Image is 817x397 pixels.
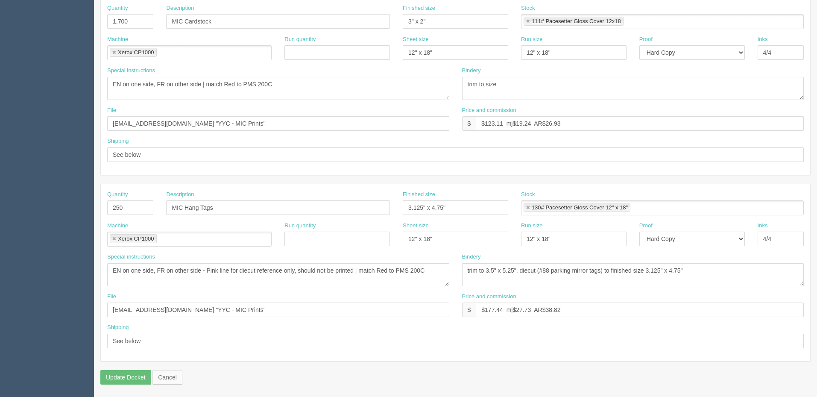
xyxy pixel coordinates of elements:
div: Xerox CP1000 [118,236,154,241]
label: Special instructions [107,253,155,261]
label: Proof [639,35,653,44]
div: 111# Pacesetter Gloss Cover 12x18 [532,18,621,24]
label: Stock [521,191,535,199]
textarea: EN on one side, FR on other side | match Red to PMS 200C [107,77,449,100]
label: Machine [107,222,128,230]
div: 130# Pacesetter Gloss Cover 12" x 18" [532,205,628,210]
label: Sheet size [403,35,429,44]
a: Cancel [152,370,182,385]
textarea: trim to size [462,77,804,100]
label: Inks [758,35,768,44]
label: Run size [521,222,543,230]
label: Price and commission [462,293,516,301]
label: Bindery [462,253,481,261]
label: File [107,106,116,115]
div: Xerox CP1000 [118,50,154,55]
div: $ [462,116,476,131]
label: Bindery [462,67,481,75]
label: Stock [521,4,535,12]
label: Quantity [107,191,128,199]
label: Special instructions [107,67,155,75]
label: Machine [107,35,128,44]
label: Run size [521,35,543,44]
label: Shipping [107,137,129,145]
textarea: trim to 3.5" x 5.25", diecut (#88 parking mirror tags) to finished size 3.125" x 4.75" [462,263,804,286]
label: File [107,293,116,301]
label: Price and commission [462,106,516,115]
div: $ [462,303,476,317]
label: Proof [639,222,653,230]
label: Inks [758,222,768,230]
label: Run quantity [284,35,316,44]
label: Sheet size [403,222,429,230]
label: Shipping [107,323,129,332]
label: Description [166,4,194,12]
label: Run quantity [284,222,316,230]
label: Quantity [107,4,128,12]
label: Description [166,191,194,199]
textarea: EN on one side, FR on other side - Pink line for diecut reference only, should not be printed | m... [107,263,449,286]
label: Finished size [403,4,435,12]
input: Update Docket [100,370,151,385]
span: translation missing: en.helpers.links.cancel [158,374,177,381]
label: Finished size [403,191,435,199]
